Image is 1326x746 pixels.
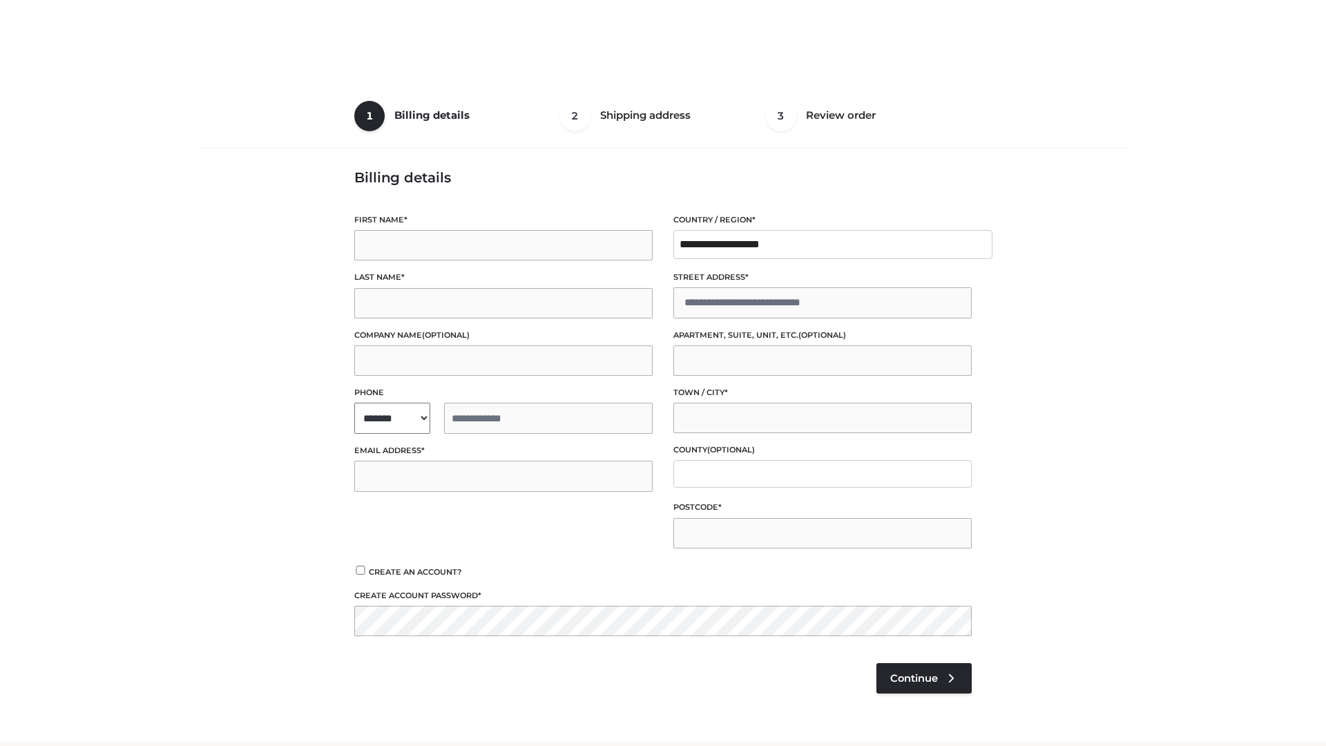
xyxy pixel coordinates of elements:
span: Billing details [394,108,470,122]
label: Email address [354,444,653,457]
a: Continue [876,663,972,694]
span: Continue [890,672,938,685]
label: Apartment, suite, unit, etc. [673,329,972,342]
label: Postcode [673,501,972,514]
label: Create account password [354,589,972,602]
span: Review order [806,108,876,122]
span: Shipping address [600,108,691,122]
span: 2 [560,101,590,131]
label: Company name [354,329,653,342]
label: Town / City [673,386,972,399]
label: First name [354,213,653,227]
span: 3 [766,101,796,131]
span: (optional) [798,330,846,340]
label: Street address [673,271,972,284]
label: Country / Region [673,213,972,227]
span: (optional) [422,330,470,340]
span: Create an account? [369,567,462,577]
label: Phone [354,386,653,399]
input: Create an account? [354,566,367,575]
label: County [673,443,972,457]
label: Last name [354,271,653,284]
span: (optional) [707,445,755,455]
h3: Billing details [354,169,972,186]
span: 1 [354,101,385,131]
